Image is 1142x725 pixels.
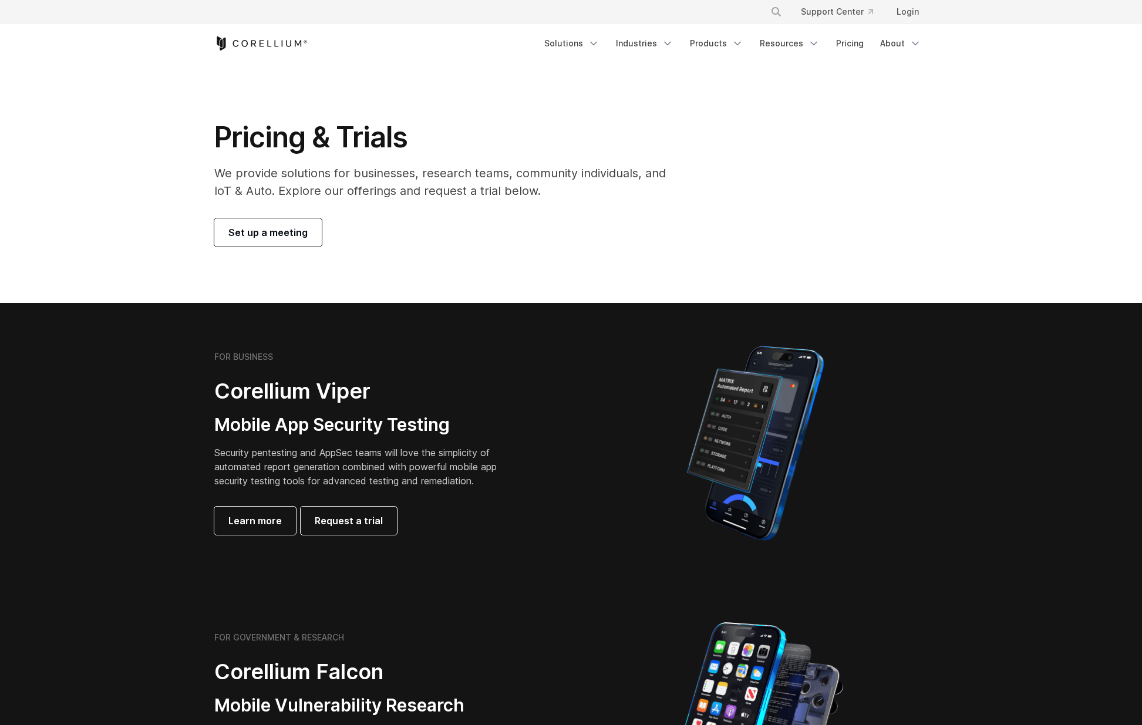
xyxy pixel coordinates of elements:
[214,632,344,643] h6: FOR GOVERNMENT & RESEARCH
[214,507,296,535] a: Learn more
[609,33,681,54] a: Industries
[315,514,383,528] span: Request a trial
[766,1,787,22] button: Search
[683,33,750,54] a: Products
[537,33,928,54] div: Navigation Menu
[228,514,282,528] span: Learn more
[214,414,515,436] h3: Mobile App Security Testing
[791,1,882,22] a: Support Center
[214,218,322,247] a: Set up a meeting
[887,1,928,22] a: Login
[228,225,308,240] span: Set up a meeting
[214,36,308,50] a: Corellium Home
[667,340,844,546] img: Corellium MATRIX automated report on iPhone showing app vulnerability test results across securit...
[214,694,543,717] h3: Mobile Vulnerability Research
[214,352,273,362] h6: FOR BUSINESS
[537,33,607,54] a: Solutions
[753,33,827,54] a: Resources
[214,446,515,488] p: Security pentesting and AppSec teams will love the simplicity of automated report generation comb...
[214,659,543,685] h2: Corellium Falcon
[873,33,928,54] a: About
[214,120,682,155] h1: Pricing & Trials
[214,378,515,404] h2: Corellium Viper
[829,33,871,54] a: Pricing
[756,1,928,22] div: Navigation Menu
[301,507,397,535] a: Request a trial
[214,164,682,200] p: We provide solutions for businesses, research teams, community individuals, and IoT & Auto. Explo...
